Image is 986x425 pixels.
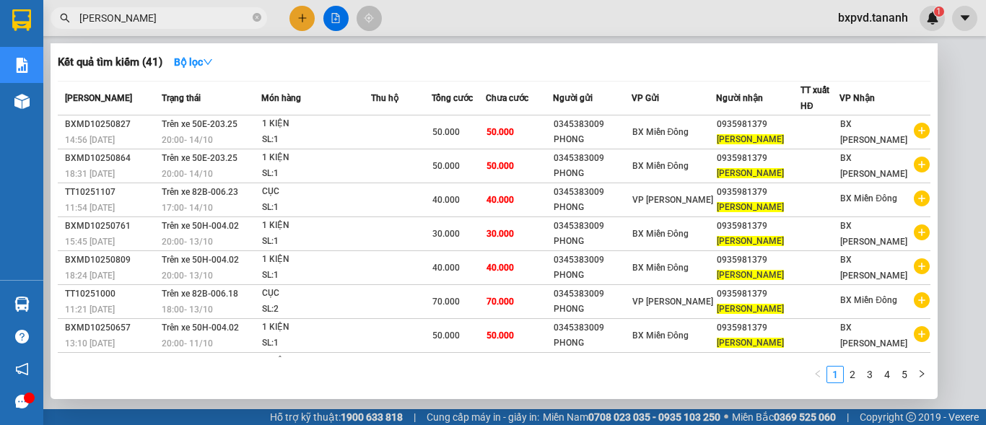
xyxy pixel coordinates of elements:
span: Trên xe 82B-006.18 [162,289,238,299]
a: 5 [896,367,912,382]
span: 50.000 [487,127,514,137]
div: SL: 2 [262,302,370,317]
span: VP [PERSON_NAME] [632,297,713,307]
span: BX Miền Đông [632,229,689,239]
span: plus-circle [914,224,930,240]
button: Bộ lọcdown [162,51,224,74]
span: Trên xe 50E-203.25 [162,356,237,367]
li: 1 [826,366,844,383]
span: down [203,57,213,67]
span: VP Gửi [632,93,659,103]
span: VP [PERSON_NAME] [632,195,713,205]
span: Chưa cước [486,93,528,103]
span: 20:00 - 14/10 [162,135,213,145]
span: 50.000 [432,127,460,137]
span: right [917,369,926,378]
span: 15:45 [DATE] [65,237,115,247]
div: PHONG [554,302,631,317]
span: 40.000 [432,195,460,205]
span: BX [PERSON_NAME] [840,255,907,281]
span: [PERSON_NAME] [717,168,784,178]
span: 14:56 [DATE] [65,135,115,145]
div: 1 KIỆN [262,252,370,268]
div: 0345383009 [554,354,631,369]
div: BXMD10250646 [65,354,157,369]
div: 0345383009 [554,117,631,132]
a: 4 [879,367,895,382]
span: 13:10 [DATE] [65,338,115,349]
span: Người nhận [716,93,763,103]
div: 0345383009 [554,253,631,268]
span: TT xuất HĐ [800,85,829,111]
span: 11:21 [DATE] [65,304,115,315]
div: TT10251107 [65,185,157,200]
a: 1 [827,367,843,382]
img: warehouse-icon [14,94,30,109]
div: BXMD10250657 [65,320,157,336]
div: 0345383009 [554,185,631,200]
span: BX Miền Đông [632,330,689,341]
span: 20:00 - 13/10 [162,271,213,281]
span: BX [PERSON_NAME] [840,119,907,145]
div: 0935981379 [717,253,800,268]
span: 30.000 [432,229,460,239]
span: 50.000 [487,330,514,341]
span: BX [PERSON_NAME] [840,221,907,247]
div: BXMD10250864 [65,151,157,166]
a: 2 [845,367,860,382]
div: PHONG [554,200,631,215]
img: logo-vxr [12,9,31,31]
span: Trên xe 50H-004.02 [162,221,239,231]
span: message [15,395,29,408]
div: SL: 1 [262,132,370,148]
span: plus-circle [914,292,930,308]
li: 2 [844,366,861,383]
li: 3 [861,366,878,383]
span: [PERSON_NAME] [717,236,784,246]
div: 1 KIỆN [262,320,370,336]
span: 11:54 [DATE] [65,203,115,213]
span: left [813,369,822,378]
div: SL: 1 [262,336,370,351]
div: CỤC [262,286,370,302]
span: Trên xe 50H-004.02 [162,323,239,333]
div: BXMD10250827 [65,117,157,132]
span: 30.000 [487,229,514,239]
li: 4 [878,366,896,383]
span: BX [PERSON_NAME] [840,356,907,382]
div: 0345383009 [554,320,631,336]
span: 40.000 [432,263,460,273]
span: BX Miền Đông [632,263,689,273]
div: SL: 1 [262,234,370,250]
span: [PERSON_NAME] [717,202,784,212]
span: 50.000 [432,161,460,171]
div: SL: 1 [262,200,370,216]
div: SL: 1 [262,268,370,284]
button: left [809,366,826,383]
div: PHONG [554,132,631,147]
div: 0345383009 [554,286,631,302]
span: 18:00 - 13/10 [162,304,213,315]
span: Trên xe 50H-004.02 [162,255,239,265]
span: Trên xe 82B-006.23 [162,187,238,197]
div: 1 KIỆN [262,150,370,166]
span: 50.000 [487,161,514,171]
span: BX Miền Đông [632,127,689,137]
span: [PERSON_NAME] [717,338,784,348]
li: Next Page [913,366,930,383]
li: 5 [896,366,913,383]
div: BXMD10250809 [65,253,157,268]
span: BX Miền Đông [840,295,897,305]
img: solution-icon [14,58,30,73]
span: Trên xe 50E-203.25 [162,153,237,163]
strong: Bộ lọc [174,56,213,68]
span: 18:24 [DATE] [65,271,115,281]
span: 50.000 [432,330,460,341]
span: 18:31 [DATE] [65,169,115,179]
span: 70.000 [432,297,460,307]
div: PHONG [554,268,631,283]
span: [PERSON_NAME] [717,304,784,314]
div: PHONG [554,336,631,351]
span: BX [PERSON_NAME] [840,323,907,349]
span: close-circle [253,12,261,25]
